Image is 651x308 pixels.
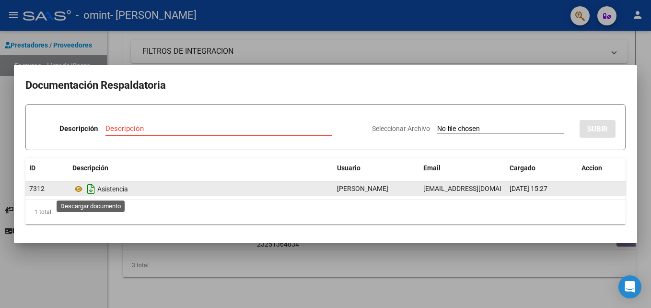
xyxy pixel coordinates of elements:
[337,164,360,172] span: Usuario
[72,181,329,197] div: Asistencia
[587,125,608,133] span: SUBIR
[59,123,98,134] p: Descripción
[510,164,535,172] span: Cargado
[423,185,530,192] span: [EMAIL_ADDRESS][DOMAIN_NAME]
[581,164,602,172] span: Accion
[580,120,616,138] button: SUBIR
[25,158,69,178] datatable-header-cell: ID
[29,164,35,172] span: ID
[578,158,626,178] datatable-header-cell: Accion
[25,200,626,224] div: 1 total
[85,181,97,197] i: Descargar documento
[419,158,506,178] datatable-header-cell: Email
[29,185,45,192] span: 7312
[618,275,641,298] div: Open Intercom Messenger
[72,164,108,172] span: Descripción
[337,185,388,192] span: [PERSON_NAME]
[333,158,419,178] datatable-header-cell: Usuario
[510,185,547,192] span: [DATE] 15:27
[372,125,430,132] span: Seleccionar Archivo
[506,158,578,178] datatable-header-cell: Cargado
[69,158,333,178] datatable-header-cell: Descripción
[423,164,441,172] span: Email
[25,76,626,95] h2: Documentación Respaldatoria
